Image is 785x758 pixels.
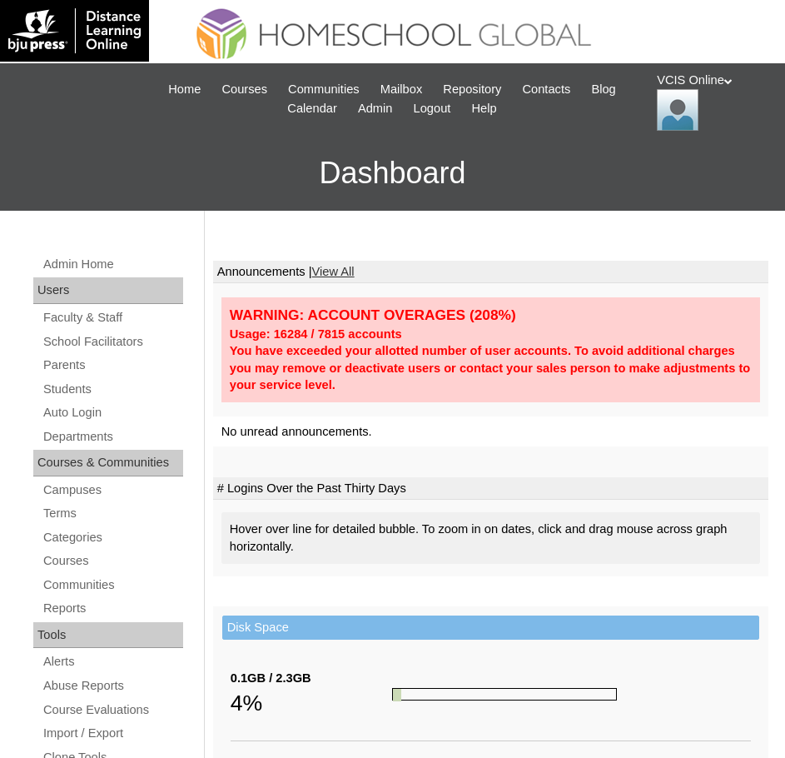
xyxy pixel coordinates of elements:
[657,89,698,131] img: VCIS Online Admin
[350,99,401,118] a: Admin
[42,402,183,423] a: Auto Login
[33,277,183,304] div: Users
[312,265,355,278] a: View All
[213,416,768,447] td: No unread announcements.
[42,503,183,524] a: Terms
[405,99,460,118] a: Logout
[42,676,183,696] a: Abuse Reports
[358,99,393,118] span: Admin
[583,80,624,99] a: Blog
[463,99,504,118] a: Help
[160,80,209,99] a: Home
[231,670,392,687] div: 0.1GB / 2.3GB
[42,332,183,352] a: School Facilitators
[42,307,183,328] a: Faculty & Staff
[213,261,768,284] td: Announcements |
[42,426,183,447] a: Departments
[8,8,141,53] img: logo-white.png
[42,723,183,744] a: Import / Export
[471,99,496,118] span: Help
[42,575,183,596] a: Communities
[230,306,752,325] div: WARNING: ACCOUNT OVERAGES (208%)
[8,136,777,211] h3: Dashboard
[231,686,392,720] div: 4%
[42,551,183,571] a: Courses
[443,80,501,99] span: Repository
[42,598,183,619] a: Reports
[435,80,509,99] a: Repository
[414,99,451,118] span: Logout
[288,80,360,99] span: Communities
[372,80,431,99] a: Mailbox
[33,622,183,649] div: Tools
[168,80,201,99] span: Home
[42,651,183,672] a: Alerts
[280,80,368,99] a: Communities
[213,477,768,501] td: # Logins Over the Past Thirty Days
[380,80,423,99] span: Mailbox
[230,327,402,341] strong: Usage: 16284 / 7815 accounts
[591,80,615,99] span: Blog
[221,512,760,563] div: Hover over line for detailed bubble. To zoom in on dates, click and drag mouse across graph horiz...
[42,379,183,400] a: Students
[42,254,183,275] a: Admin Home
[222,616,759,640] td: Disk Space
[514,80,579,99] a: Contacts
[33,450,183,476] div: Courses & Communities
[657,72,768,131] div: VCIS Online
[42,700,183,721] a: Course Evaluations
[42,355,183,376] a: Parents
[279,99,345,118] a: Calendar
[287,99,336,118] span: Calendar
[522,80,570,99] span: Contacts
[42,480,183,501] a: Campuses
[42,527,183,548] a: Categories
[221,80,267,99] span: Courses
[230,342,752,394] div: You have exceeded your allotted number of user accounts. To avoid additional charges you may remo...
[213,80,276,99] a: Courses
